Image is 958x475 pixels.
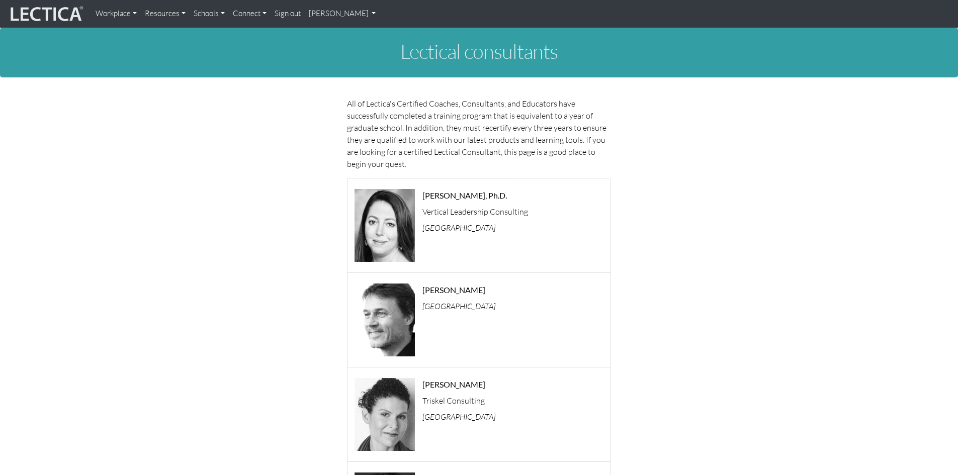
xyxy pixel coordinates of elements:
p: Vertical Leadership Consulting [422,208,611,216]
a: Resources [141,4,190,24]
a: Connect [229,4,271,24]
strong: [PERSON_NAME] [422,285,485,295]
i: [GEOGRAPHIC_DATA] [422,223,495,233]
img: Bridget Blackford [355,378,415,451]
a: [PERSON_NAME] [305,4,380,24]
i: [GEOGRAPHIC_DATA] [422,412,495,422]
p: Triskel Consulting [422,397,611,405]
img: Rebecca Andree [355,189,415,262]
h1: Lectical consultants [200,40,758,62]
a: Schools [190,4,229,24]
i: [GEOGRAPHIC_DATA] [422,301,495,311]
strong: [PERSON_NAME] [422,379,485,389]
a: Workplace [92,4,141,24]
strong: [PERSON_NAME], Ph.D. [422,191,507,200]
p: All of Lectica's Certified Coaches, Consultants, and Educators have successfully completed a trai... [347,98,611,170]
a: Sign out [271,4,305,24]
img: lecticalive [8,5,83,24]
img: Kristian Merkoll [355,283,415,356]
